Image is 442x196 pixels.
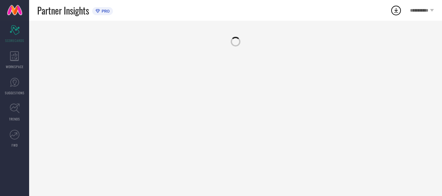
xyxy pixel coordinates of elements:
span: Partner Insights [37,4,89,17]
span: SUGGESTIONS [5,90,25,95]
span: PRO [100,9,110,14]
div: Open download list [390,5,402,16]
span: SCORECARDS [5,38,24,43]
span: FWD [12,143,18,148]
span: TRENDS [9,117,20,121]
span: WORKSPACE [6,64,24,69]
